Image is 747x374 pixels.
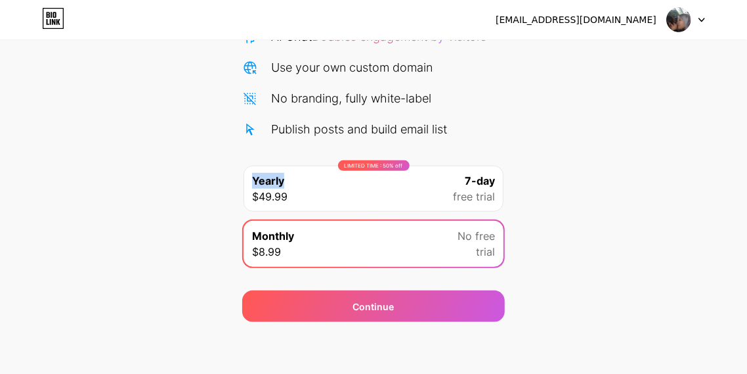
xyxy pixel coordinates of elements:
[465,173,495,189] span: 7-day
[476,244,495,260] span: trial
[353,300,395,314] div: Continue
[271,58,433,76] div: Use your own custom domain
[252,228,294,244] span: Monthly
[252,244,281,260] span: $8.99
[271,89,431,107] div: No branding, fully white-label
[496,13,656,27] div: [EMAIL_ADDRESS][DOMAIN_NAME]
[458,228,495,244] span: No free
[453,189,495,204] span: free trial
[252,189,288,204] span: $49.99
[666,7,691,32] img: myazlina
[252,173,284,189] span: Yearly
[271,120,447,138] div: Publish posts and build email list
[338,160,410,171] div: LIMITED TIME : 50% off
